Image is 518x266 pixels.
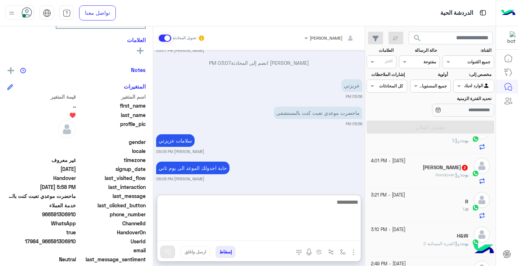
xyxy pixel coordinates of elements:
[173,35,196,41] small: تحويل المحادثة
[463,207,465,212] span: ؟
[77,102,146,109] span: first_name
[77,256,146,263] span: last_message_sentiment
[325,246,337,258] button: Trigger scenario
[124,83,146,90] h6: المتغيرات
[7,37,146,43] h6: العلامات
[156,162,230,174] p: 9/10/2025, 6:06 PM
[436,172,460,177] span: Handover
[472,239,479,246] img: WhatsApp
[77,238,146,245] span: UserId
[77,229,146,236] span: HandoverOn
[274,107,362,119] p: 9/10/2025, 5:58 PM
[156,59,362,67] p: [PERSON_NAME] انضم إلى المحادثة
[472,135,479,143] img: WhatsApp
[7,192,76,200] span: ماحضرت موعدي تعبت كنت بالمستشفى
[466,207,468,212] span: R
[156,176,204,182] small: [PERSON_NAME] 06:06 PM
[156,149,204,154] small: [PERSON_NAME] 06:06 PM
[371,192,405,199] small: [DATE] - 3:21 PM
[131,67,146,73] h6: Notes
[471,237,496,262] img: hulul-logo.png
[7,211,76,218] span: 966581306910
[77,138,146,146] span: gender
[7,93,76,100] span: قيمة المتغير
[474,192,490,208] img: defaultAdmin.png
[58,120,76,138] img: defaultAdmin.png
[77,147,146,155] span: locale
[7,9,16,18] img: profile
[465,199,468,205] h5: R
[77,165,146,173] span: signup_date
[7,147,76,155] span: null
[7,229,76,236] span: true
[7,247,76,254] span: null
[305,248,313,257] img: send voice note
[460,172,468,177] b: :
[503,31,515,44] img: 177882628735456
[371,158,405,164] small: [DATE] - 4:01 PM
[77,111,146,119] span: last_name
[371,226,405,233] small: [DATE] - 3:10 PM
[367,71,404,78] label: إشارات الملاحظات
[8,67,14,74] img: add
[367,47,394,54] label: العلامات
[215,246,236,258] button: إسقاط
[413,34,422,42] span: search
[156,48,204,53] small: [PERSON_NAME] 03:07 PM
[501,5,515,21] img: Logo
[43,9,51,17] img: tab
[461,138,468,143] span: بوت
[77,192,146,200] span: last_message
[457,233,468,239] h5: H&W
[164,248,171,256] img: send message
[461,241,468,246] span: بوت
[440,8,473,18] p: الدردشة الحية
[7,102,76,109] span: ..
[209,60,231,66] span: 03:07 PM
[77,174,146,182] span: last_visited_flow
[423,241,460,246] span: الفترة المسائية 2
[411,71,448,78] label: أولوية
[296,249,302,255] img: make a call
[313,246,325,258] button: create order
[77,220,146,227] span: ChannelId
[423,164,468,171] h5: Lina Serhan
[460,138,468,143] b: :
[340,249,346,255] img: select flow
[454,71,491,78] label: مخصص إلى:
[77,120,146,137] span: profile_pic
[452,138,460,143] span: لأ
[7,174,76,182] span: Handover
[7,256,76,263] span: 0
[472,204,479,211] img: WhatsApp
[156,134,195,147] p: 9/10/2025, 6:06 PM
[7,238,76,245] span: 17984_966581306910
[77,247,146,254] span: email
[7,183,76,191] span: 2025-10-09T14:58:21.126Z
[472,170,479,177] img: WhatsApp
[7,138,76,146] span: null
[79,5,116,21] a: تواصل معنا
[316,249,322,255] img: create order
[462,165,468,171] span: 2
[474,158,490,174] img: defaultAdmin.png
[444,47,492,54] label: القناة:
[337,246,349,258] button: select flow
[474,226,490,243] img: defaultAdmin.png
[411,95,491,102] label: تحديد الفترة الزمنية
[310,35,342,41] span: [PERSON_NAME]
[77,93,146,100] span: اسم المتغير
[346,121,362,127] small: 05:58 PM
[7,156,76,164] span: غير معروف
[77,211,146,218] span: phone_number
[465,207,468,212] b: :
[20,68,26,73] img: notes
[460,241,468,246] b: :
[385,58,394,66] div: اختر
[341,79,362,92] p: 9/10/2025, 5:58 PM
[7,165,76,173] span: 2025-10-09T11:10:47.801Z
[346,94,362,99] small: 05:58 PM
[461,172,468,177] span: بوت
[7,220,76,227] span: 2
[7,111,76,119] span: ♥️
